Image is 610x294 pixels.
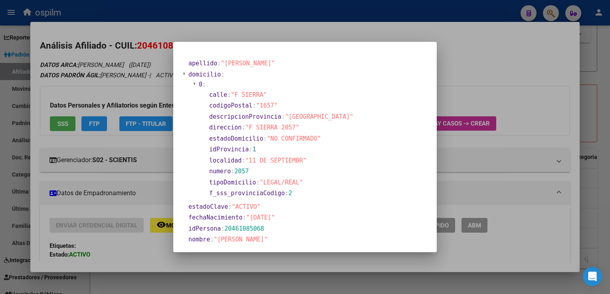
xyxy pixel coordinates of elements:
[231,91,267,98] span: "F SIERRA"
[234,168,249,175] span: 2057
[245,157,307,164] span: "11 DE SEPTIEMBR"
[209,157,242,164] span: localidad
[188,60,217,67] span: apellido
[285,190,289,197] span: :
[245,124,299,131] span: "F SIERRA 2057"
[209,146,249,153] span: idProvincia
[188,236,210,243] span: nombre
[188,225,221,232] span: idPersona
[188,71,221,78] span: domicilio
[202,81,206,88] span: :
[210,236,214,243] span: :
[267,135,321,142] span: "NO CONFIRMADO"
[256,102,277,109] span: "1657"
[209,113,281,120] span: descripcionProvincia
[199,81,202,88] span: 0
[227,91,231,98] span: :
[209,91,227,98] span: calle
[252,146,256,153] span: 1
[209,190,285,197] span: f_sss_provinciaCodigo
[246,214,275,221] span: "[DATE]"
[224,225,264,232] span: 20461085068
[214,236,267,243] span: "[PERSON_NAME]"
[209,135,263,142] span: estadoDomicilio
[232,203,260,210] span: "ACTIVO"
[242,214,246,221] span: :
[252,102,256,109] span: :
[209,124,242,131] span: direccion
[209,168,231,175] span: numero
[242,157,245,164] span: :
[256,179,259,186] span: :
[231,168,234,175] span: :
[221,225,224,232] span: :
[249,146,252,153] span: :
[221,60,275,67] span: "[PERSON_NAME]"
[209,102,252,109] span: codigoPostal
[242,124,245,131] span: :
[188,203,228,210] span: estadoClave
[259,179,303,186] span: "LEGAL/REAL"
[289,190,292,197] span: 2
[263,135,267,142] span: :
[281,113,285,120] span: :
[221,71,224,78] span: :
[583,267,602,286] div: Open Intercom Messenger
[285,113,354,120] span: "[GEOGRAPHIC_DATA]"
[209,179,256,186] span: tipoDomicilio
[188,214,242,221] span: fechaNacimiento
[228,203,232,210] span: :
[217,60,221,67] span: :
